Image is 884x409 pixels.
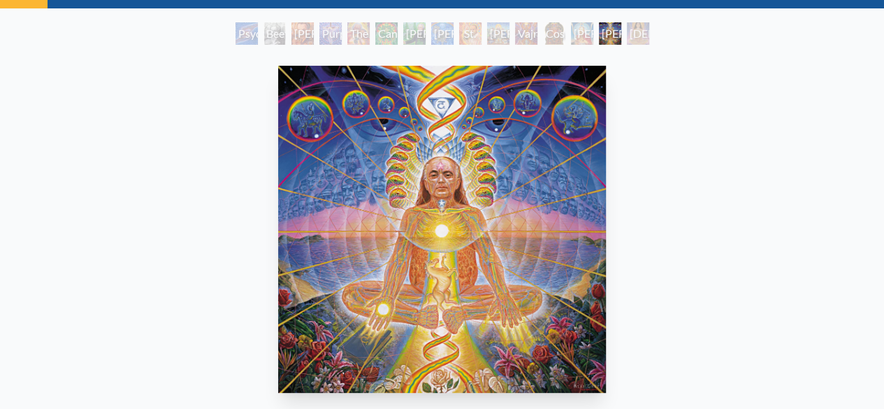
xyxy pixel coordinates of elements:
[403,22,426,45] div: [PERSON_NAME][US_STATE] - Hemp Farmer
[278,66,605,393] img: Adi-Da-1998-Alex-Grey-watermarked.jpg
[236,22,258,45] div: Psychedelic Healing
[571,22,593,45] div: [PERSON_NAME]
[319,22,342,45] div: Purple [DEMOGRAPHIC_DATA]
[291,22,314,45] div: [PERSON_NAME] M.D., Cartographer of Consciousness
[627,22,649,45] div: [DEMOGRAPHIC_DATA]
[515,22,537,45] div: Vajra Guru
[487,22,509,45] div: [PERSON_NAME]
[459,22,481,45] div: St. Albert & The LSD Revelation Revolution
[543,22,565,45] div: Cosmic [DEMOGRAPHIC_DATA]
[263,22,286,45] div: Beethoven
[431,22,454,45] div: [PERSON_NAME] & the New Eleusis
[375,22,398,45] div: Cannabacchus
[347,22,370,45] div: The Shulgins and their Alchemical Angels
[599,22,621,45] div: [PERSON_NAME]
